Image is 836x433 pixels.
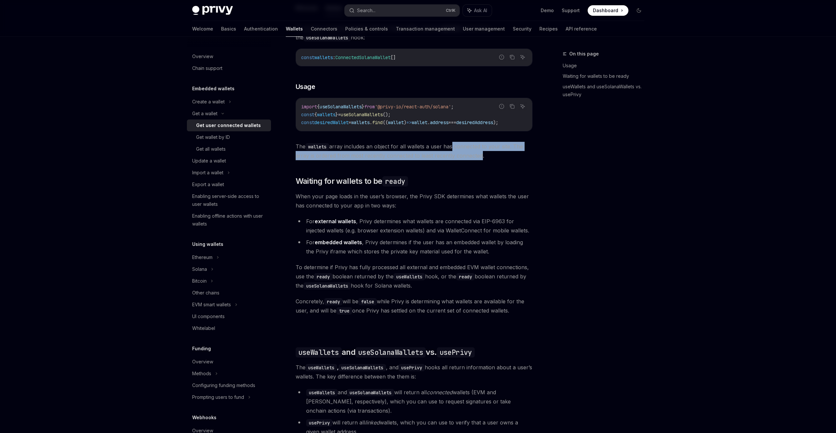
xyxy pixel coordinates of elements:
[370,119,372,125] span: .
[187,322,271,334] a: Whitelabel
[192,64,222,72] div: Chain support
[448,119,456,125] span: ===
[296,263,532,290] span: To determine if Privy has fully processed all external and embedded EVM wallet connections, use t...
[192,53,213,60] div: Overview
[304,282,351,290] code: useSolanaWallets
[296,347,342,357] code: useWallets
[314,54,333,60] span: wallets
[221,21,236,37] a: Basics
[196,145,226,153] div: Get all wallets
[301,112,314,118] span: const
[388,119,404,125] span: wallet
[427,389,453,396] em: connected
[192,358,213,366] div: Overview
[305,364,386,371] strong: ,
[391,54,396,60] span: []
[493,119,498,125] span: );
[187,62,271,74] a: Chain support
[355,347,426,357] code: useSolanaWallets
[539,21,558,37] a: Recipes
[305,143,329,150] code: wallets
[296,142,532,160] span: The array includes an object for all wallets a user has connected to your site. The array is orde...
[187,210,271,230] a: Enabling offline actions with user wallets
[383,119,388,125] span: ((
[463,5,492,16] button: Ask AI
[563,81,649,100] a: useWallets and useSolanaWallets vs. usePrivy
[362,104,364,110] span: }
[338,112,341,118] span: =
[187,356,271,368] a: Overview
[333,54,335,60] span: :
[306,389,338,396] code: useWallets
[196,133,230,141] div: Get wallet by ID
[192,253,213,261] div: Ethereum
[192,414,216,422] h5: Webhooks
[375,104,451,110] span: '@privy-io/react-auth/solana'
[315,239,362,246] strong: embedded wallets
[187,51,271,62] a: Overview
[314,273,332,280] code: ready
[192,289,219,297] div: Other chains
[192,381,255,389] div: Configuring funding methods
[634,5,644,16] button: Toggle dark mode
[508,102,516,111] button: Copy the contents from the code block
[474,7,487,14] span: Ask AI
[192,110,217,118] div: Get a wallet
[451,104,454,110] span: ;
[314,112,317,118] span: {
[296,388,532,415] li: and will return all wallets (EVM and [PERSON_NAME], respectively), which you can use to request s...
[192,313,225,320] div: UI components
[187,190,271,210] a: Enabling server-side access to user wallets
[187,287,271,299] a: Other chains
[296,347,475,357] span: and vs.
[364,104,375,110] span: from
[192,301,231,309] div: EVM smart wallets
[341,112,383,118] span: useSolanaWallets
[351,119,370,125] span: wallets
[335,54,391,60] span: ConnectedSolanaWallet
[463,21,505,37] a: User management
[296,192,532,210] span: When your page loads in the user’s browser, the Privy SDK determines what wallets the user has co...
[508,53,516,61] button: Copy the contents from the code block
[513,21,531,37] a: Security
[497,102,506,111] button: Report incorrect code
[593,7,618,14] span: Dashboard
[192,98,225,106] div: Create a wallet
[187,311,271,322] a: UI components
[339,364,386,371] code: useSolanaWallets
[427,119,430,125] span: .
[296,297,532,315] span: Concretely, will be while Privy is determining what wallets are available for the user, and will ...
[569,50,599,58] span: On this page
[296,82,315,91] span: Usage
[192,277,207,285] div: Bitcoin
[192,169,223,177] div: Import a wallet
[563,60,649,71] a: Usage
[187,179,271,190] a: Export a wallet
[187,143,271,155] a: Get all wallets
[301,104,317,110] span: import
[566,21,597,37] a: API reference
[406,119,412,125] span: =>
[296,238,532,256] li: For , Privy determines if the user has an embedded wallet by loading the Privy iframe which store...
[456,273,475,280] code: ready
[412,119,427,125] span: wallet
[192,85,235,93] h5: Embedded wallets
[446,8,456,13] span: Ctrl K
[187,155,271,167] a: Update a wallet
[315,218,356,225] strong: external wallets
[196,121,261,129] div: Get user connected wallets
[192,192,267,208] div: Enabling server-side access to user wallets
[301,119,314,125] span: const
[347,389,394,396] code: useSolanaWallets
[588,5,628,16] a: Dashboard
[187,131,271,143] a: Get wallet by ID
[192,324,215,332] div: Whitelabel
[345,21,388,37] a: Policies & controls
[244,21,278,37] a: Authentication
[518,53,527,61] button: Ask AI
[335,112,338,118] span: }
[358,298,377,305] code: false
[345,5,460,16] button: Search...CtrlK
[456,119,493,125] span: desiredAddress
[304,34,351,41] code: useSolanaWallets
